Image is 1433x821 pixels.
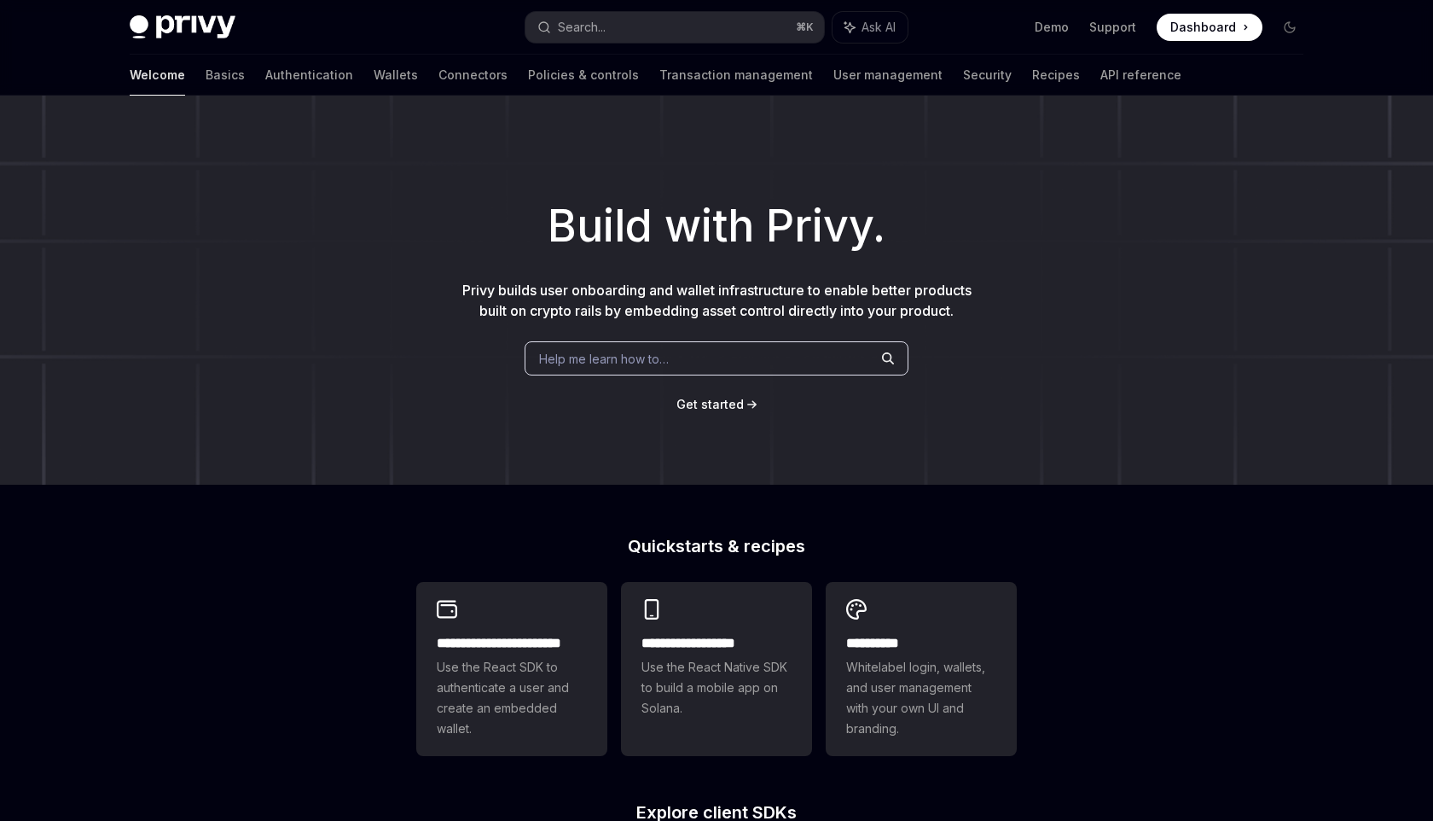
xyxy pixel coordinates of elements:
a: Transaction management [659,55,813,96]
a: Connectors [438,55,508,96]
span: Whitelabel login, wallets, and user management with your own UI and branding. [846,657,996,739]
a: Dashboard [1157,14,1262,41]
a: **** *****Whitelabel login, wallets, and user management with your own UI and branding. [826,582,1017,756]
a: Demo [1035,19,1069,36]
span: Use the React Native SDK to build a mobile app on Solana. [641,657,792,719]
button: Ask AI [833,12,908,43]
button: Search...⌘K [525,12,824,43]
span: Help me learn how to… [539,350,669,368]
span: Ask AI [862,19,896,36]
h1: Build with Privy. [27,193,1406,259]
button: Toggle dark mode [1276,14,1303,41]
a: Authentication [265,55,353,96]
a: Recipes [1032,55,1080,96]
h2: Quickstarts & recipes [416,538,1017,555]
a: Welcome [130,55,185,96]
a: User management [833,55,943,96]
a: Basics [206,55,245,96]
span: Use the React SDK to authenticate a user and create an embedded wallet. [437,657,587,739]
a: Support [1089,19,1136,36]
img: dark logo [130,15,235,39]
a: Wallets [374,55,418,96]
h2: Explore client SDKs [416,804,1017,821]
span: Get started [676,397,744,411]
a: API reference [1100,55,1181,96]
div: Search... [558,17,606,38]
a: **** **** **** ***Use the React Native SDK to build a mobile app on Solana. [621,582,812,756]
span: Privy builds user onboarding and wallet infrastructure to enable better products built on crypto ... [462,282,972,319]
a: Security [963,55,1012,96]
span: Dashboard [1170,19,1236,36]
span: ⌘ K [796,20,814,34]
a: Get started [676,396,744,413]
a: Policies & controls [528,55,639,96]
